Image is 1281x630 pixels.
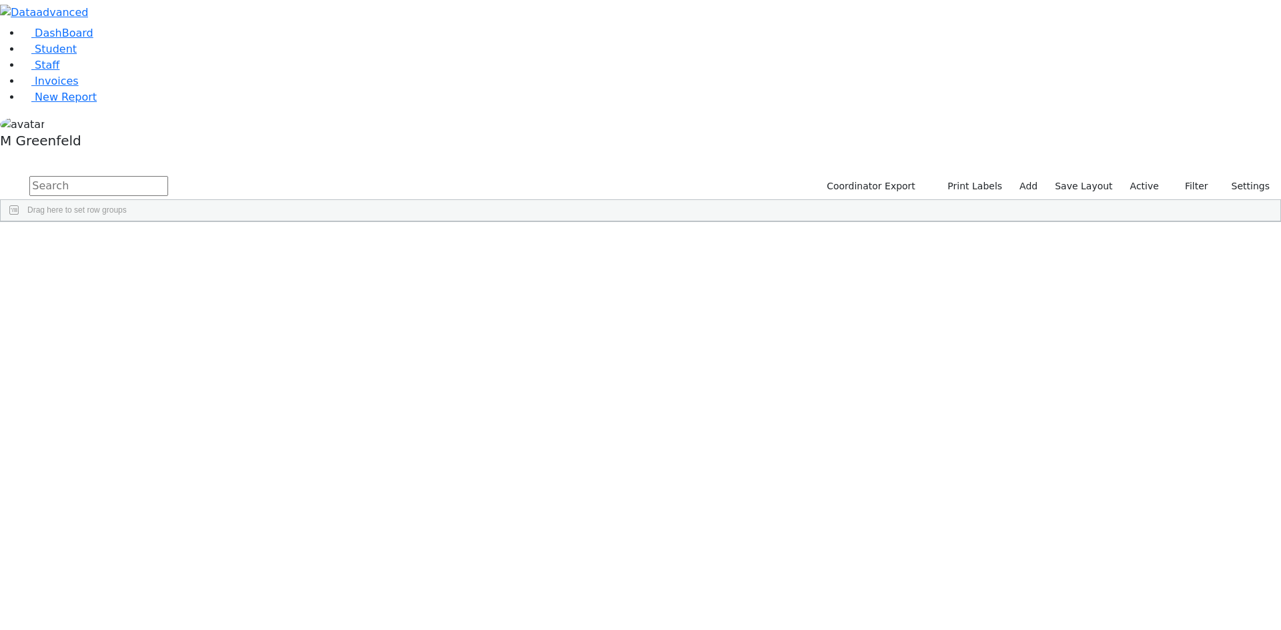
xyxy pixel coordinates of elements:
[27,205,127,215] span: Drag here to set row groups
[35,43,77,55] span: Student
[21,75,79,87] a: Invoices
[29,176,168,196] input: Search
[35,59,59,71] span: Staff
[35,75,79,87] span: Invoices
[1124,176,1165,197] label: Active
[818,176,921,197] button: Coordinator Export
[1214,176,1276,197] button: Settings
[21,59,59,71] a: Staff
[1013,176,1043,197] a: Add
[35,91,97,103] span: New Report
[932,176,1008,197] button: Print Labels
[21,91,97,103] a: New Report
[21,43,77,55] a: Student
[1168,176,1214,197] button: Filter
[1049,176,1118,197] button: Save Layout
[21,27,93,39] a: DashBoard
[35,27,93,39] span: DashBoard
